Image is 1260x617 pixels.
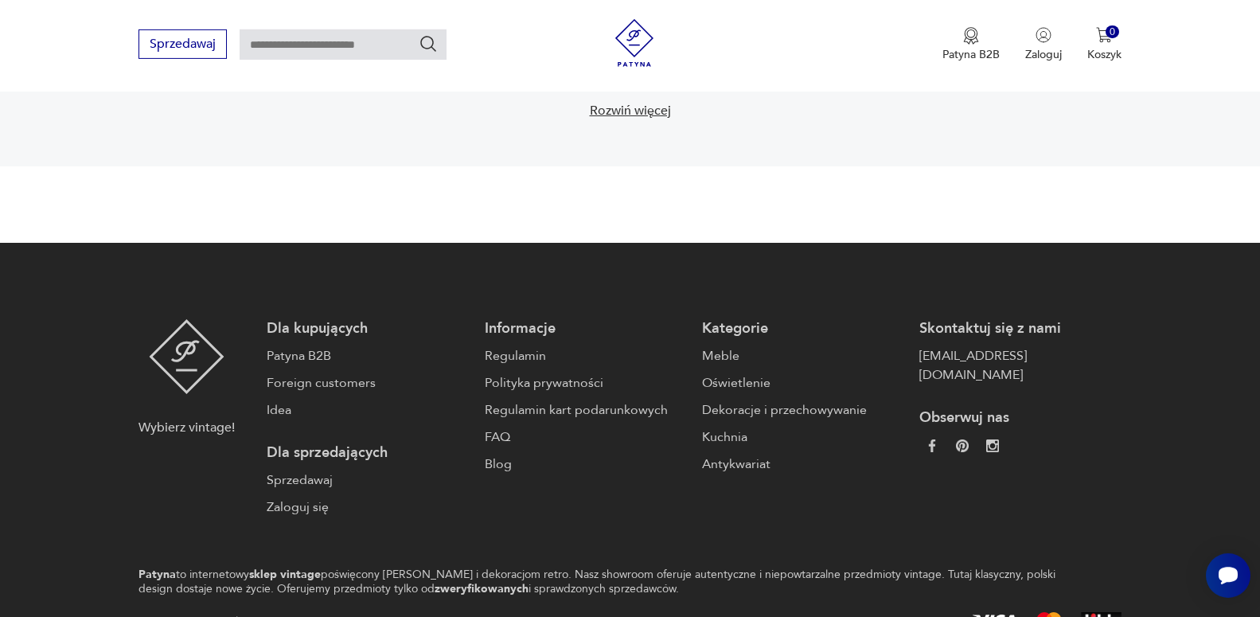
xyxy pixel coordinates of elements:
[138,418,235,437] p: Wybierz vintage!
[435,581,529,596] strong: zweryfikowanych
[149,319,224,394] img: Patyna - sklep z meblami i dekoracjami vintage
[138,29,227,59] button: Sprzedawaj
[919,346,1121,385] a: [EMAIL_ADDRESS][DOMAIN_NAME]
[942,27,1000,62] a: Ikona medaluPatyna B2B
[267,319,468,338] p: Dla kupujących
[579,93,681,128] button: Rozwiń więcej
[138,40,227,51] a: Sprzedawaj
[610,19,658,67] img: Patyna - sklep z meblami i dekoracjami vintage
[919,408,1121,428] p: Obserwuj nas
[138,567,176,582] strong: Patyna
[702,319,903,338] p: Kategorie
[1087,27,1122,62] button: 0Koszyk
[702,373,903,392] a: Oświetlenie
[956,439,969,452] img: 37d27d81a828e637adc9f9cb2e3d3a8a.webp
[926,439,938,452] img: da9060093f698e4c3cedc1453eec5031.webp
[1206,553,1250,598] iframe: Smartsupp widget button
[1087,47,1122,62] p: Koszyk
[1106,25,1119,39] div: 0
[267,498,468,517] a: Zaloguj się
[485,455,686,474] a: Blog
[419,34,438,53] button: Szukaj
[485,319,686,338] p: Informacje
[986,439,999,452] img: c2fd9cf7f39615d9d6839a72ae8e59e5.webp
[702,428,903,447] a: Kuchnia
[702,455,903,474] a: Antykwariat
[485,428,686,447] a: FAQ
[1096,27,1112,43] img: Ikona koszyka
[267,373,468,392] a: Foreign customers
[267,443,468,463] p: Dla sprzedających
[702,346,903,365] a: Meble
[1036,27,1051,43] img: Ikonka użytkownika
[485,400,686,420] a: Regulamin kart podarunkowych
[485,346,686,365] a: Regulamin
[267,346,468,365] a: Patyna B2B
[138,568,1066,596] p: to internetowy poświęcony [PERSON_NAME] i dekoracjom retro. Nasz showroom oferuje autentyczne i n...
[963,27,979,45] img: Ikona medalu
[942,27,1000,62] button: Patyna B2B
[1025,47,1062,62] p: Zaloguj
[1025,27,1062,62] button: Zaloguj
[942,47,1000,62] p: Patyna B2B
[267,471,468,490] a: Sprzedawaj
[702,400,903,420] a: Dekoracje i przechowywanie
[919,319,1121,338] p: Skontaktuj się z nami
[267,400,468,420] a: Idea
[485,373,686,392] a: Polityka prywatności
[249,567,321,582] strong: sklep vintage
